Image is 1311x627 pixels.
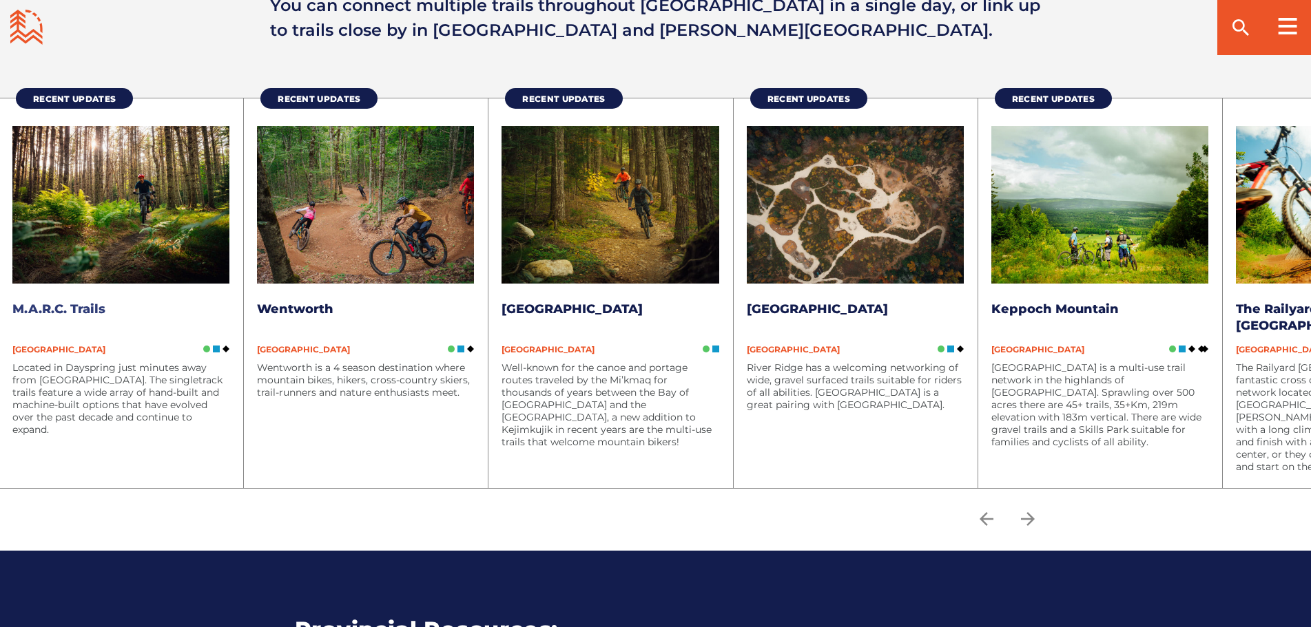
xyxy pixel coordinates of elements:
[747,361,964,411] p: River Ridge has a welcoming networking of wide, gravel surfaced trails suitable for riders of all...
[957,346,964,352] img: Black Diamond
[260,88,378,109] a: Recent Updates
[467,346,474,352] img: Black Diamond
[257,126,474,284] img: MTB Atlantic Wentworth Mountain Biking Trails
[712,346,719,352] img: Blue Square
[1012,94,1095,104] span: Recent Updates
[995,88,1112,109] a: Recent Updates
[747,301,888,317] a: [GEOGRAPHIC_DATA]
[703,346,710,352] img: Green Circle
[747,344,840,354] span: [GEOGRAPHIC_DATA]
[1179,346,1186,352] img: Blue Square
[12,344,105,354] span: [GEOGRAPHIC_DATA]
[1230,17,1252,39] ion-icon: search
[448,346,455,352] img: Green Circle
[16,88,133,109] a: Recent Updates
[12,126,229,284] img: MTB Atlantic MARC Dayspring Mountain Biking Trails
[1188,346,1195,352] img: Black Diamond
[502,301,643,317] a: [GEOGRAPHIC_DATA]
[750,88,867,109] a: Recent Updates
[991,301,1119,317] a: Keppoch Mountain
[12,301,105,317] a: M.A.R.C. Trails
[1198,346,1208,352] img: Double Black DIamond
[522,94,605,104] span: Recent Updates
[505,88,622,109] a: Recent Updates
[991,361,1208,448] p: [GEOGRAPHIC_DATA] is a multi-use trail network in the highlands of [GEOGRAPHIC_DATA]. Sprawling o...
[223,346,229,352] img: Black Diamond
[991,344,1084,354] span: [GEOGRAPHIC_DATA]
[976,509,997,529] ion-icon: arrow back
[1169,346,1176,352] img: Green Circle
[213,346,220,352] img: Blue Square
[257,344,350,354] span: [GEOGRAPHIC_DATA]
[257,301,333,317] a: Wentworth
[938,346,944,352] img: Green Circle
[1018,509,1038,529] ion-icon: arrow forward
[947,346,954,352] img: Blue Square
[203,346,210,352] img: Green Circle
[12,361,229,436] p: Located in Dayspring just minutes away from [GEOGRAPHIC_DATA]. The singletrack trails feature a w...
[767,94,850,104] span: Recent Updates
[257,361,474,398] p: Wentworth is a 4 season destination where mountain bikes, hikers, cross-country skiers, trail-run...
[502,344,595,354] span: [GEOGRAPHIC_DATA]
[457,346,464,352] img: Blue Square
[747,126,964,284] img: River Ridge Common Mountain Bike Trails in New Germany, NS
[33,94,116,104] span: Recent Updates
[502,361,719,448] p: Well-known for the canoe and portage routes traveled by the Mi’kmaq for thousands of years betwee...
[278,94,360,104] span: Recent Updates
